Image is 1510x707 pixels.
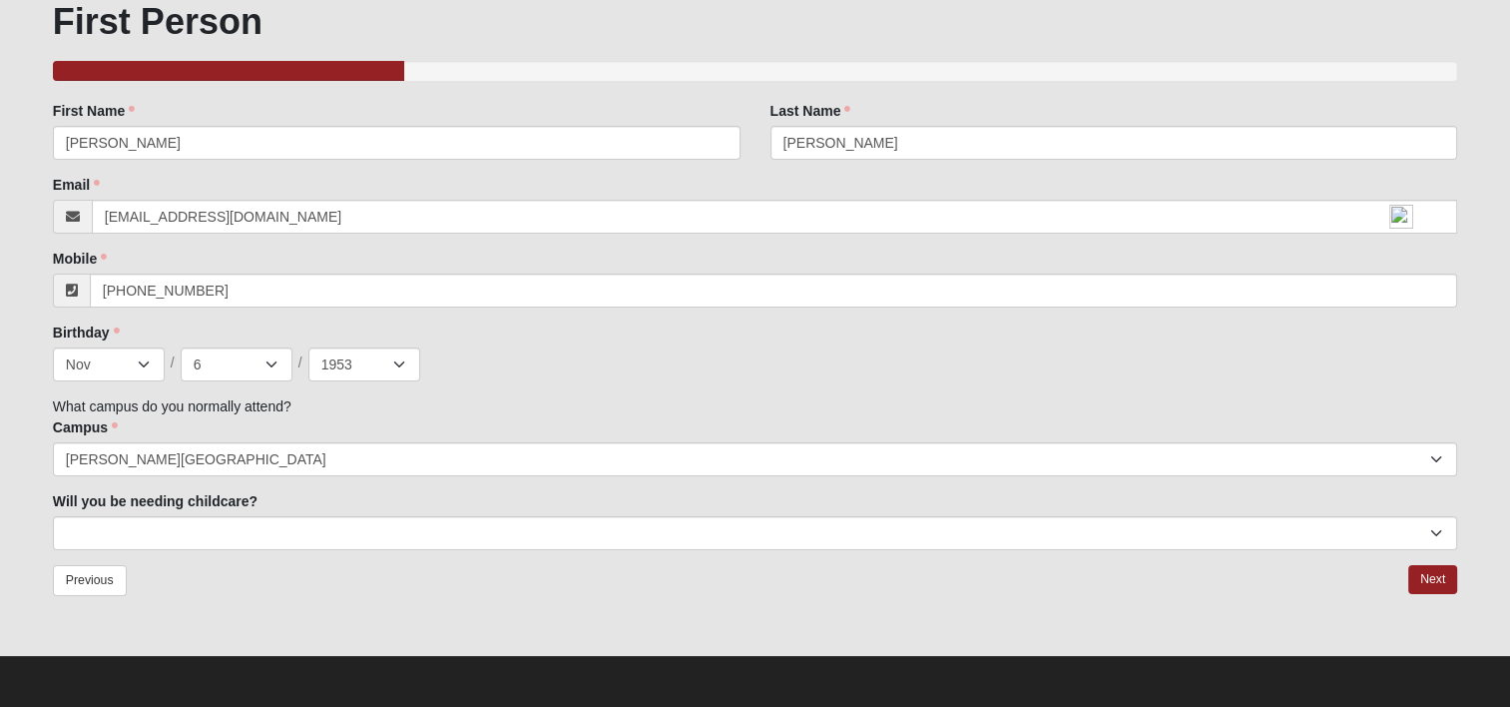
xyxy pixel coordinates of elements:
label: Last Name [770,101,851,121]
label: Email [53,175,100,195]
label: First Name [53,101,135,121]
label: Mobile [53,249,107,269]
div: What campus do you normally attend? [53,101,1457,550]
a: Next [1408,565,1457,594]
label: Will you be needing childcare? [53,491,257,511]
a: Previous [53,565,127,596]
label: Campus [53,417,118,437]
img: npw-badge-icon-locked.svg [1389,205,1413,229]
span: / [298,353,302,374]
span: / [171,353,175,374]
label: Birthday [53,323,120,343]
